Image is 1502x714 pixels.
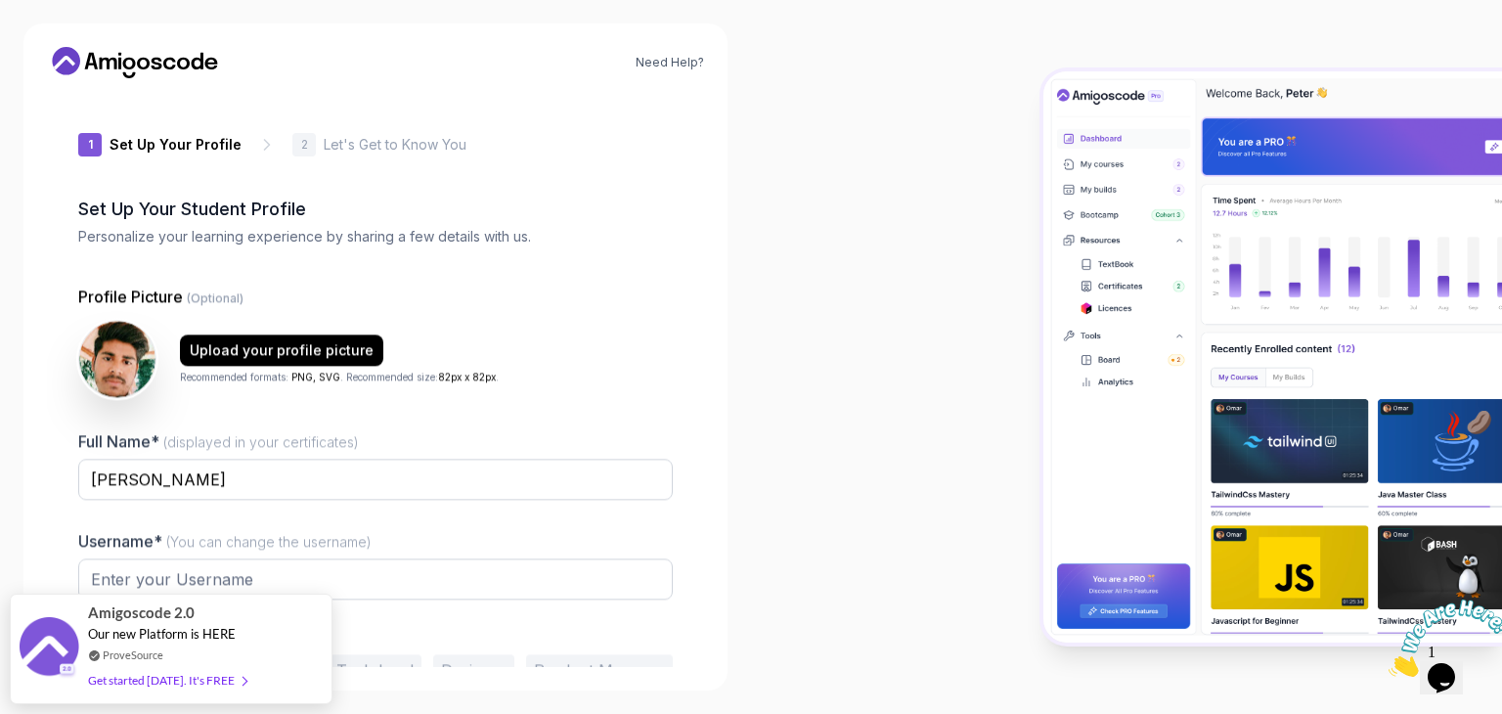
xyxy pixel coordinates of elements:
[1381,592,1502,685] iframe: chat widget
[78,459,673,500] input: Enter your Full Name
[438,371,496,382] span: 82px x 82px
[78,196,673,223] h2: Set Up Your Student Profile
[526,654,673,686] button: Product Manager
[110,135,242,155] p: Set Up Your Profile
[329,654,421,686] button: Tech Lead
[78,531,372,551] label: Username*
[78,227,673,246] p: Personalize your learning experience by sharing a few details with us.
[291,371,340,382] span: PNG, SVG
[187,290,243,305] span: (Optional)
[88,139,93,151] p: 1
[8,8,16,24] span: 1
[78,558,673,600] input: Enter your Username
[166,533,372,550] span: (You can change the username)
[20,617,78,681] img: provesource social proof notification image
[88,669,246,692] div: Get started [DATE]. It's FREE
[88,602,195,624] span: Amigoscode 2.0
[301,139,308,151] p: 2
[88,626,236,642] span: Our new Platform is HERE
[1043,71,1502,643] img: Amigoscode Dashboard
[78,285,673,308] p: Profile Picture
[79,321,155,397] img: user profile image
[103,647,163,663] a: ProveSource
[47,47,223,78] a: Home link
[78,629,673,648] p: Job Title*
[180,370,499,384] p: Recommended formats: . Recommended size: .
[78,431,359,451] label: Full Name*
[324,135,466,155] p: Let's Get to Know You
[636,55,704,70] a: Need Help?
[180,335,383,366] button: Upload your profile picture
[433,654,514,686] button: Designer
[163,433,359,450] span: (displayed in your certificates)
[8,8,129,85] img: Chat attention grabber
[190,340,374,360] div: Upload your profile picture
